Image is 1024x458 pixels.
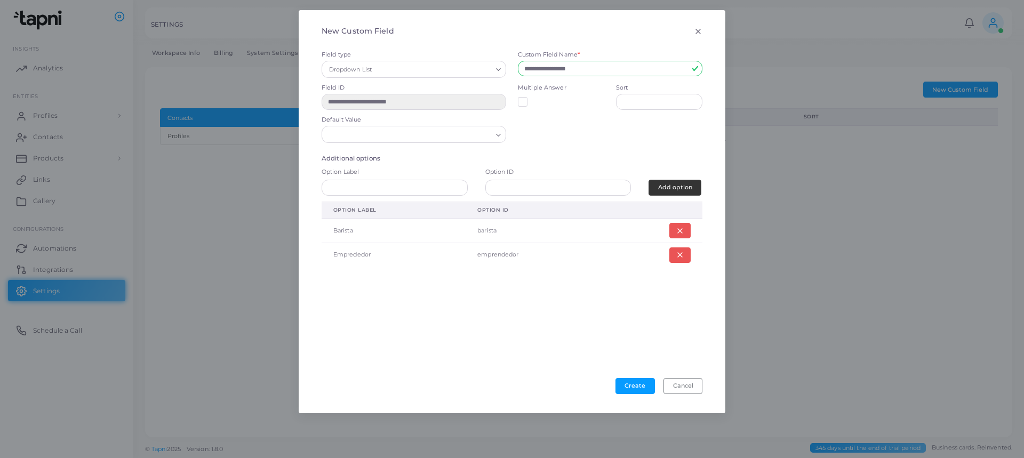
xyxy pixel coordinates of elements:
[326,129,492,141] input: Search for option
[466,219,605,243] td: barista
[322,168,468,180] legend: Option Label
[485,168,631,180] legend: Option ID
[616,84,628,92] label: Sort
[649,180,701,196] button: Add option
[605,202,702,219] th: Action
[322,116,361,124] label: Default Value
[322,84,345,92] label: Field ID
[477,206,594,214] div: Option ID
[322,243,466,267] td: Emprededor
[322,155,702,162] h5: Additional options
[466,243,605,267] td: emprendedor
[333,206,454,214] div: Option Label
[615,378,655,394] button: Create
[374,63,492,75] input: Search for option
[322,51,351,59] label: Field type
[658,183,692,191] span: Add option
[663,378,702,394] button: Cancel
[322,27,394,36] h4: New Custom Field
[518,84,566,92] label: Multiple Answer
[322,219,466,243] td: Barista
[518,51,580,59] label: Custom Field Name
[327,64,373,75] span: Dropdown List
[322,61,506,78] div: Search for option
[322,126,506,143] div: Search for option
